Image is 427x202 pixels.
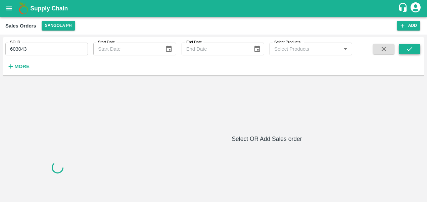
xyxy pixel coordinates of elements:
div: account of current user [410,1,422,15]
label: End Date [186,40,202,45]
div: Sales Orders [5,21,36,30]
b: Supply Chain [30,5,68,12]
input: End Date [182,43,248,55]
label: Select Products [274,40,300,45]
input: Enter SO ID [5,43,88,55]
h6: Select OR Add Sales order [112,134,422,144]
img: logo [17,2,30,15]
button: open drawer [1,1,17,16]
button: Choose date [251,43,264,55]
label: SO ID [10,40,20,45]
a: Supply Chain [30,4,398,13]
input: Select Products [272,45,339,53]
button: Open [341,45,350,53]
label: Start Date [98,40,115,45]
strong: More [14,64,30,69]
input: Start Date [93,43,160,55]
button: Choose date [162,43,175,55]
button: Select DC [42,21,75,31]
button: More [5,61,31,72]
div: customer-support [398,2,410,14]
button: Add [397,21,420,31]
